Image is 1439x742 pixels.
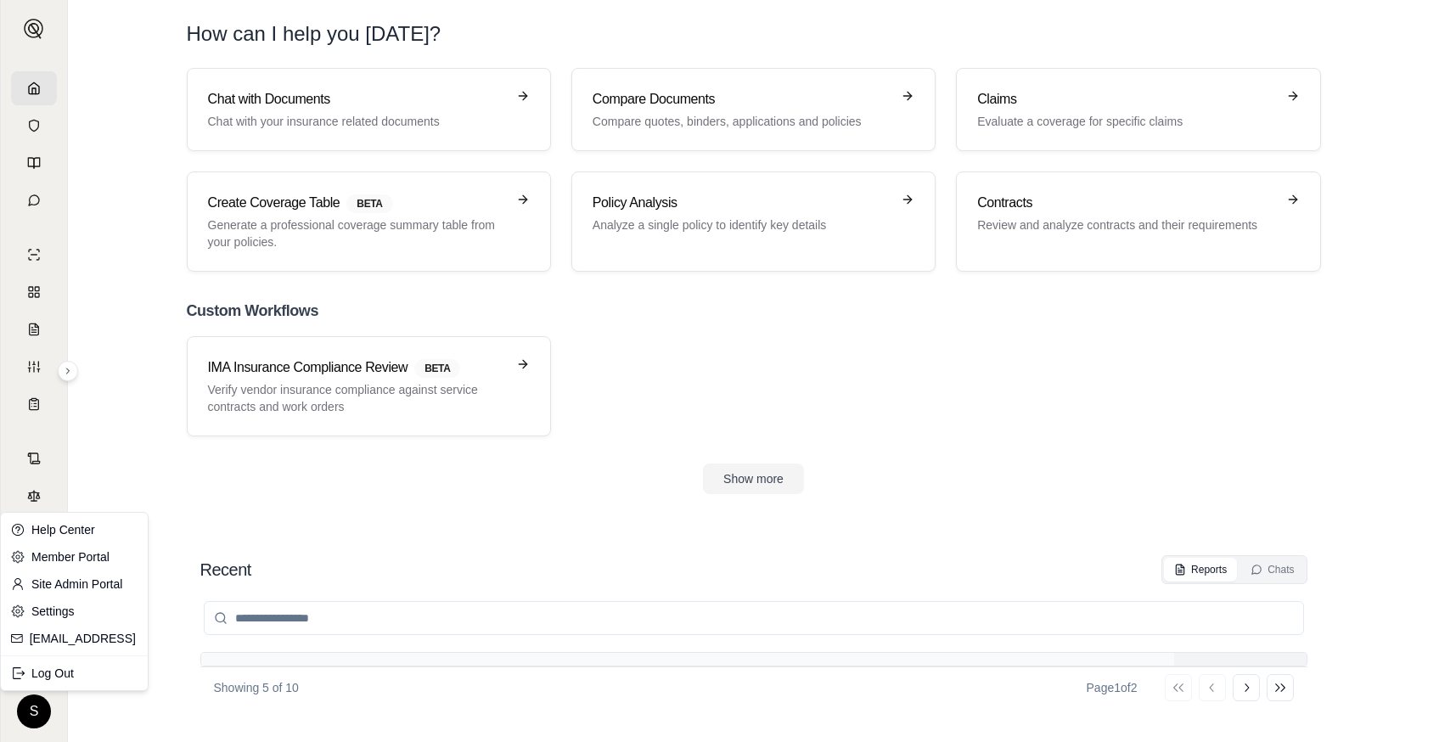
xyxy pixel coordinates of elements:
a: Help Center [4,516,144,543]
a: Member Portal [4,543,144,571]
a: Site Admin Portal [4,571,144,598]
div: Log Out [4,660,144,687]
a: Settings [4,598,144,625]
a: [EMAIL_ADDRESS] [30,630,138,647]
